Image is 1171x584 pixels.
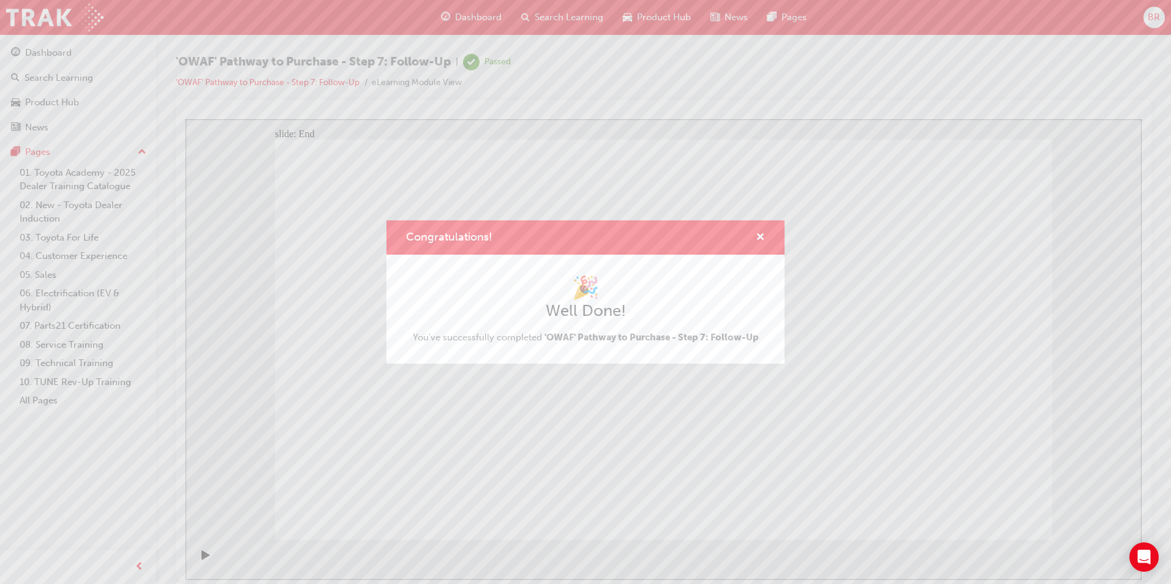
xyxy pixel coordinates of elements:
[1129,542,1159,572] div: Open Intercom Messenger
[413,274,759,301] h1: 🎉
[756,230,765,245] button: cross-icon
[406,230,492,244] span: Congratulations!
[413,301,759,321] h2: Well Done!
[544,332,759,343] span: 'OWAF' Pathway to Purchase - Step 7: Follow-Up
[6,430,27,451] button: Play (Ctrl+Alt+P)
[386,220,785,364] div: Congratulations!
[413,331,759,345] span: You've successfully completed
[756,233,765,244] span: cross-icon
[6,421,27,460] div: playback controls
